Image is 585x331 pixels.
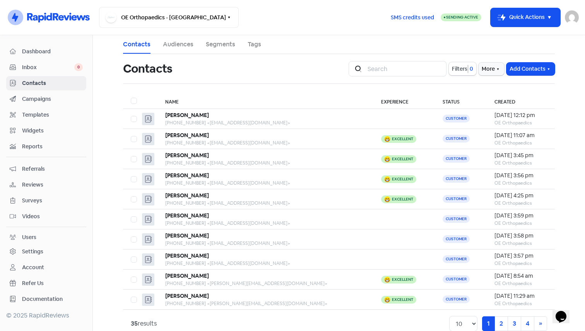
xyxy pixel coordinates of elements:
[165,212,209,219] b: [PERSON_NAME]
[131,319,157,328] div: results
[6,230,86,244] a: Users
[22,279,83,287] span: Refer Us
[22,127,83,135] span: Widgets
[165,220,366,227] div: [PHONE_NUMBER] <[EMAIL_ADDRESS][DOMAIN_NAME]>
[443,195,470,203] span: Customer
[443,235,470,243] span: Customer
[392,137,413,141] div: Excellent
[165,232,209,239] b: [PERSON_NAME]
[491,8,560,27] button: Quick Actions
[373,93,435,109] th: Experience
[494,220,547,227] div: OE Orthopaedics
[6,209,86,224] a: Videos
[248,40,261,49] a: Tags
[392,278,413,282] div: Excellent
[6,44,86,59] a: Dashboard
[506,63,555,75] button: Add Contacts
[494,212,547,220] div: [DATE] 3:59 pm
[468,65,473,73] span: 0
[565,10,579,24] img: User
[165,240,366,247] div: [PHONE_NUMBER] <[EMAIL_ADDRESS][DOMAIN_NAME]>
[494,111,547,119] div: [DATE] 12:12 pm
[494,131,547,139] div: [DATE] 11:07 am
[534,316,547,331] a: Next
[6,178,86,192] a: Reviews
[482,316,495,331] a: 1
[443,135,470,143] span: Customer
[446,15,478,20] span: Sending Active
[392,298,413,302] div: Excellent
[165,132,209,139] b: [PERSON_NAME]
[539,319,542,328] span: »
[165,252,209,259] b: [PERSON_NAME]
[6,292,86,306] a: Documentation
[99,7,239,28] button: OE Orthopaedics - [GEOGRAPHIC_DATA]
[494,292,547,300] div: [DATE] 11:29 am
[392,197,413,201] div: Excellent
[6,276,86,290] a: Refer Us
[494,272,547,280] div: [DATE] 8:54 am
[165,139,366,146] div: [PHONE_NUMBER] <[EMAIL_ADDRESS][DOMAIN_NAME]>
[6,76,86,90] a: Contacts
[508,316,521,331] a: 3
[165,260,366,267] div: [PHONE_NUMBER] <[EMAIL_ADDRESS][DOMAIN_NAME]>
[22,233,36,241] div: Users
[6,260,86,275] a: Account
[443,255,470,263] span: Customer
[131,319,138,328] strong: 35
[443,215,470,223] span: Customer
[443,115,470,122] span: Customer
[435,93,487,109] th: Status
[521,316,534,331] a: 4
[22,212,83,221] span: Videos
[494,300,547,307] div: OE Orthopaedics
[22,111,83,119] span: Templates
[443,275,470,283] span: Customer
[6,194,86,208] a: Surveys
[494,200,547,207] div: OE Orthopaedics
[165,292,209,299] b: [PERSON_NAME]
[157,93,373,109] th: Name
[22,48,83,56] span: Dashboard
[165,119,366,126] div: [PHONE_NUMBER] <[EMAIL_ADDRESS][DOMAIN_NAME]>
[443,295,470,303] span: Customer
[494,192,547,200] div: [DATE] 4:25 pm
[206,40,235,49] a: Segments
[392,177,413,181] div: Excellent
[22,248,43,256] div: Settings
[74,63,83,71] span: 0
[165,160,366,166] div: [PHONE_NUMBER] <[EMAIL_ADDRESS][DOMAIN_NAME]>
[6,244,86,259] a: Settings
[552,300,577,323] iframe: chat widget
[494,160,547,166] div: OE Orthopaedics
[165,112,209,119] b: [PERSON_NAME]
[494,260,547,267] div: OE Orthopaedics
[22,143,83,151] span: Reports
[123,56,172,81] h1: Contacts
[449,62,476,75] button: Filters0
[443,155,470,163] span: Customer
[494,171,547,180] div: [DATE] 3:56 pm
[165,200,366,207] div: [PHONE_NUMBER] <[EMAIL_ADDRESS][DOMAIN_NAME]>
[6,108,86,122] a: Templates
[487,93,555,109] th: Created
[494,232,547,240] div: [DATE] 3:58 pm
[22,95,83,103] span: Campaigns
[494,252,547,260] div: [DATE] 3:57 pm
[6,162,86,176] a: Referrals
[22,165,83,173] span: Referrals
[165,180,366,187] div: [PHONE_NUMBER] <[EMAIL_ADDRESS][DOMAIN_NAME]>
[479,63,504,75] button: More
[494,151,547,160] div: [DATE] 3:45 pm
[494,139,547,146] div: OE Orthopaedics
[443,175,470,183] span: Customer
[494,180,547,187] div: OE Orthopaedics
[22,181,83,189] span: Reviews
[6,60,86,75] a: Inbox 0
[6,139,86,154] a: Reports
[22,295,83,303] span: Documentation
[22,79,83,87] span: Contacts
[165,272,209,279] b: [PERSON_NAME]
[163,40,193,49] a: Audiences
[165,280,366,287] div: [PHONE_NUMBER] <[PERSON_NAME][EMAIL_ADDRESS][DOMAIN_NAME]>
